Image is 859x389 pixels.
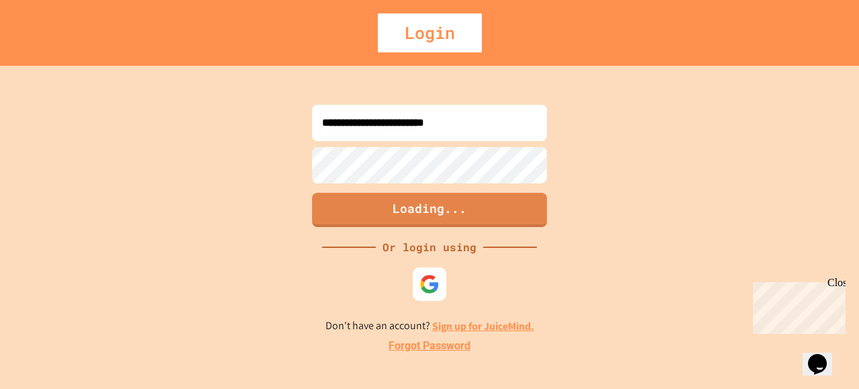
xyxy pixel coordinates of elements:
[325,318,534,335] p: Don't have an account?
[432,319,534,333] a: Sign up for JuiceMind.
[312,193,547,227] button: Loading...
[389,338,470,354] a: Forgot Password
[748,277,846,334] iframe: chat widget
[378,13,482,52] div: Login
[376,239,483,255] div: Or login using
[803,335,846,376] iframe: chat widget
[5,5,93,85] div: Chat with us now!Close
[419,274,440,294] img: google-icon.svg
